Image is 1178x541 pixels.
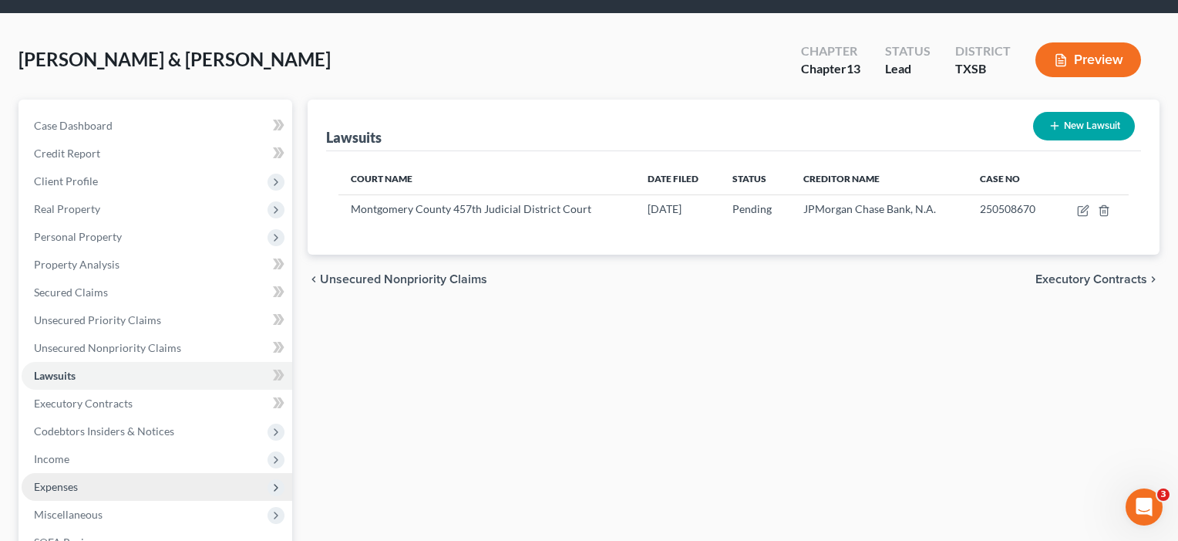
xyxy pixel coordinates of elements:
span: Date Filed [648,173,698,184]
button: chevron_left Unsecured Nonpriority Claims [308,273,487,286]
span: JPMorgan Chase Bank, N.A. [803,202,936,215]
span: Credit Report [34,147,100,160]
span: Executory Contracts [1035,273,1147,286]
a: Credit Report [22,140,292,167]
span: 3 [1157,489,1170,501]
i: chevron_right [1147,273,1159,286]
span: Status [732,173,766,184]
span: Secured Claims [34,286,108,299]
span: Unsecured Nonpriority Claims [320,273,487,286]
span: Expenses [34,480,78,493]
span: Unsecured Priority Claims [34,313,161,326]
div: TXSB [955,60,1011,78]
div: District [955,42,1011,60]
a: Unsecured Priority Claims [22,306,292,334]
div: Lead [885,60,931,78]
div: Status [885,42,931,60]
button: New Lawsuit [1033,112,1135,140]
i: chevron_left [308,273,320,286]
a: Case Dashboard [22,112,292,140]
a: Executory Contracts [22,390,292,418]
span: Case No [980,173,1020,184]
a: Unsecured Nonpriority Claims [22,334,292,362]
div: Lawsuits [326,128,382,147]
span: Personal Property [34,230,122,243]
span: Executory Contracts [34,397,133,410]
span: Property Analysis [34,258,119,271]
span: Real Property [34,202,100,215]
span: 13 [846,61,860,76]
span: Income [34,452,69,465]
span: Creditor Name [803,173,880,184]
a: Secured Claims [22,279,292,306]
div: Chapter [801,42,860,60]
span: Unsecured Nonpriority Claims [34,341,181,354]
button: Preview [1035,42,1141,77]
button: Executory Contracts chevron_right [1035,273,1159,286]
span: Client Profile [34,174,98,188]
span: Pending [732,202,772,215]
span: Codebtors Insiders & Notices [34,424,174,438]
div: Chapter [801,60,860,78]
span: Miscellaneous [34,508,103,521]
span: [PERSON_NAME] & [PERSON_NAME] [19,48,331,70]
span: Court Name [351,173,412,184]
a: Lawsuits [22,362,292,390]
span: [DATE] [648,202,682,215]
span: 250508670 [980,202,1035,215]
span: Lawsuits [34,369,76,382]
span: Montgomery County 457th Judicial District Court [351,202,591,215]
iframe: Intercom live chat [1126,489,1163,526]
a: Property Analysis [22,251,292,279]
span: Case Dashboard [34,119,113,132]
